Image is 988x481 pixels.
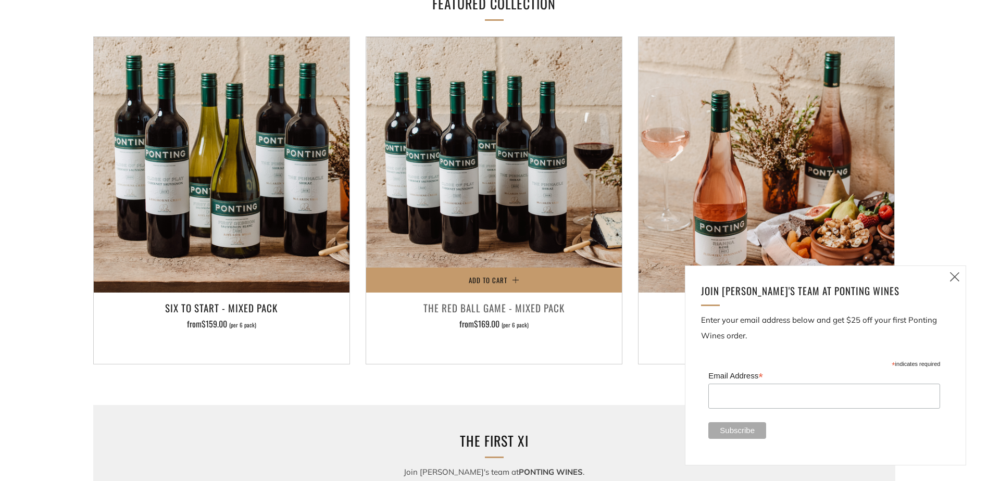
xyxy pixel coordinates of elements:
[202,318,227,330] span: $159.00
[644,299,889,317] h3: Rosé & Reds - Mixed Pack
[459,318,529,330] span: from
[229,322,256,328] span: (per 6 pack)
[701,282,937,299] h4: Join [PERSON_NAME]'s team at ponting Wines
[322,464,666,480] p: Join [PERSON_NAME]'s team at .
[99,299,344,317] h3: Six To Start - Mixed Pack
[322,430,666,452] h2: The FIRST XI
[469,275,507,285] span: Add to Cart
[474,318,499,330] span: $169.00
[708,358,940,368] div: indicates required
[708,368,940,383] label: Email Address
[187,318,256,330] span: from
[708,422,766,439] input: Subscribe
[366,268,622,293] button: Add to Cart
[639,299,894,351] a: Rosé & Reds - Mixed Pack from$165.00 (per 6 pack)
[94,299,349,351] a: Six To Start - Mixed Pack from$159.00 (per 6 pack)
[371,299,617,317] h3: The Red Ball Game - Mixed Pack
[502,322,529,328] span: (per 6 pack)
[519,467,583,477] strong: PONTING WINES
[366,299,622,351] a: The Red Ball Game - Mixed Pack from$169.00 (per 6 pack)
[701,312,950,344] p: Enter your email address below and get $25 off your first Ponting Wines order.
